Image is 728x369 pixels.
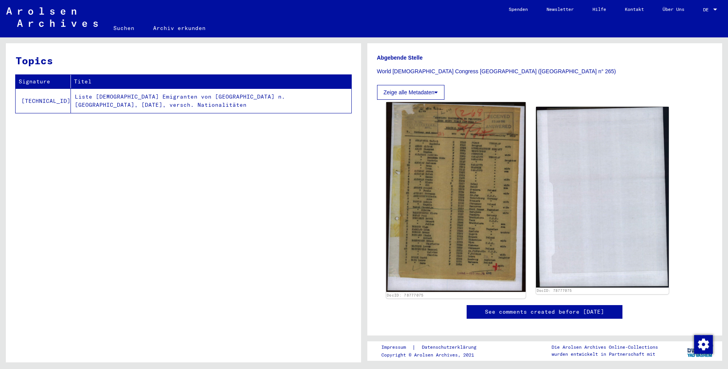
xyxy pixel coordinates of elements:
div: | [381,343,486,351]
th: Titel [71,75,351,88]
img: 002.jpg [536,107,669,288]
b: Abgebende Stelle [377,55,423,61]
p: wurden entwickelt in Partnerschaft mit [552,351,658,358]
a: Datenschutzerklärung [416,343,486,351]
img: Arolsen_neg.svg [6,7,98,27]
img: 001.jpg [386,102,525,292]
img: Zustimmung ändern [694,335,713,354]
a: Suchen [104,19,144,37]
a: See comments created before [DATE] [485,308,604,316]
a: Archiv erkunden [144,19,215,37]
td: Liste [DEMOGRAPHIC_DATA] Emigranten von [GEOGRAPHIC_DATA] n. [GEOGRAPHIC_DATA], [DATE], versch. N... [71,88,351,113]
th: Signature [16,75,71,88]
a: DocID: 78777075 [537,288,572,293]
p: Copyright © Arolsen Archives, 2021 [381,351,486,358]
a: Impressum [381,343,412,351]
img: yv_logo.png [686,341,715,360]
span: DE [703,7,712,12]
h3: Topics [16,53,351,68]
p: Die Arolsen Archives Online-Collections [552,344,658,351]
p: World [DEMOGRAPHIC_DATA] Congress [GEOGRAPHIC_DATA] ([GEOGRAPHIC_DATA] n° 265) [377,67,713,76]
a: DocID: 78777075 [387,293,423,298]
td: [TECHNICAL_ID] [16,88,71,113]
button: Zeige alle Metadaten [377,85,445,100]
